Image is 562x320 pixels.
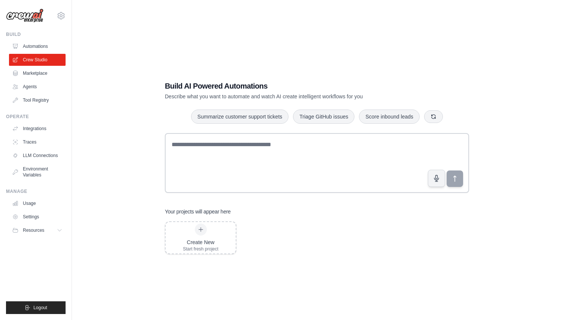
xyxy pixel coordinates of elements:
[9,211,66,223] a: Settings
[293,110,354,124] button: Triage GitHub issues
[359,110,420,124] button: Score inbound leads
[9,150,66,161] a: LLM Connections
[165,93,417,100] p: Describe what you want to automate and watch AI create intelligent workflows for you
[9,81,66,93] a: Agents
[165,208,231,215] h3: Your projects will appear here
[9,67,66,79] a: Marketplace
[6,31,66,37] div: Build
[9,197,66,209] a: Usage
[33,305,47,311] span: Logout
[424,110,443,123] button: Get new suggestions
[23,227,44,233] span: Resources
[165,81,417,91] h1: Build AI Powered Automations
[9,54,66,66] a: Crew Studio
[9,123,66,135] a: Integrations
[9,40,66,52] a: Automations
[9,136,66,148] a: Traces
[9,224,66,236] button: Resources
[428,170,445,187] button: Click to speak your automation idea
[183,246,218,252] div: Start fresh project
[9,94,66,106] a: Tool Registry
[9,163,66,181] a: Environment Variables
[183,239,218,246] div: Create New
[6,188,66,194] div: Manage
[6,114,66,120] div: Operate
[6,301,66,314] button: Logout
[191,110,288,124] button: Summarize customer support tickets
[6,9,43,23] img: Logo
